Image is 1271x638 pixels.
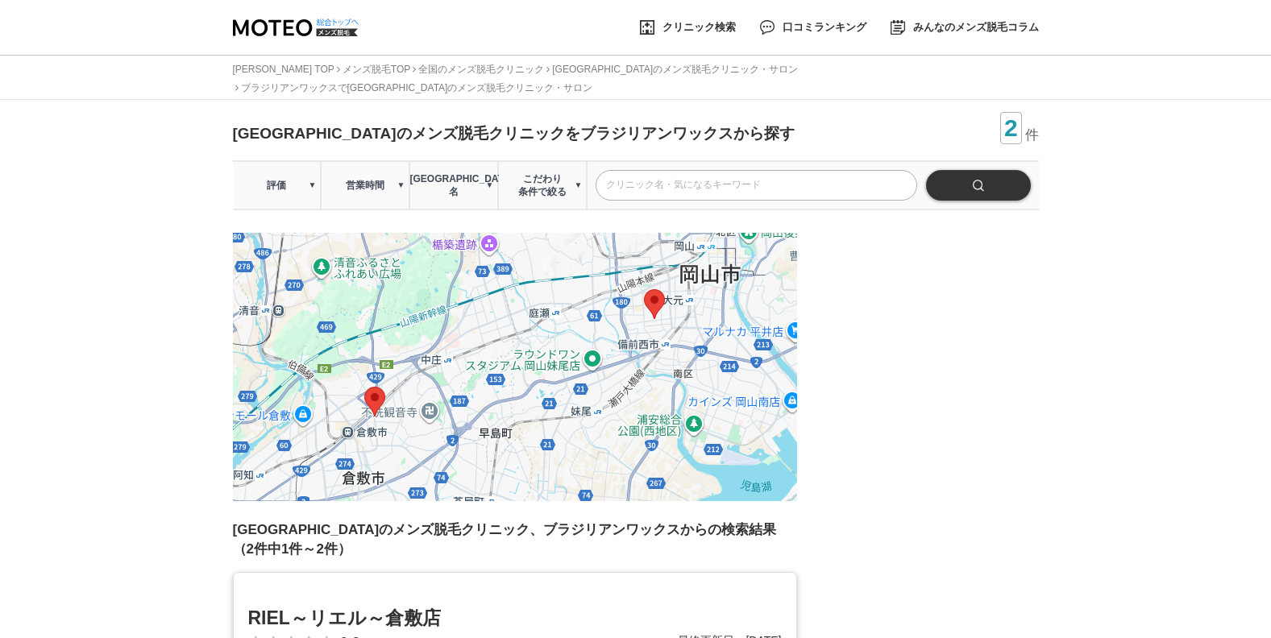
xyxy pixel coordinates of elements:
a: クリニック検索 [640,17,736,38]
img: 脱毛 口コミランキング [760,20,775,34]
h2: [GEOGRAPHIC_DATA]のメンズ脱毛クリニック、ブラジリアンワックスからの検索結果（2件中1件～2件） [233,520,797,559]
a: [PERSON_NAME] TOP [233,64,334,75]
span: 件 [1025,126,1039,144]
span: 口コミランキング [783,22,866,32]
input: 検索 [926,170,1031,201]
span: 評価 [233,179,320,192]
span: みんなのメンズ脱毛コラム [913,22,1039,32]
li: 全国のメンズ脱毛クリニック [413,62,544,77]
span: クリニック検索 [662,22,736,32]
input: クリニック名・気になるキーワード [596,170,918,201]
li: ブラジリアンワックスで[GEOGRAPHIC_DATA]のメンズ脱毛クリニック・サロン [235,81,593,96]
span: [GEOGRAPHIC_DATA]名 [410,172,497,198]
span: 2 [1001,113,1021,143]
h2: RIEL～リエル～倉敷店 [248,605,782,631]
img: 脱毛 クリニック検索 [640,20,654,35]
a: [GEOGRAPHIC_DATA]のメンズ脱毛クリニック・サロン [552,64,798,75]
img: MOTEO メンズ脱毛 [233,19,358,36]
span: 営業時間 [322,179,409,192]
h1: [GEOGRAPHIC_DATA]のメンズ脱毛クリニックをブラジリアンワックスから探す [233,123,795,144]
span: こだわり 条件で絞る [499,172,586,198]
img: logo [316,18,359,27]
a: みんなのメンズ脱毛コラム [891,17,1038,38]
a: メンズ脱毛TOP [343,64,410,75]
img: みんなの脱毛コラム [891,20,904,35]
a: 口コミランキング [760,17,866,37]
